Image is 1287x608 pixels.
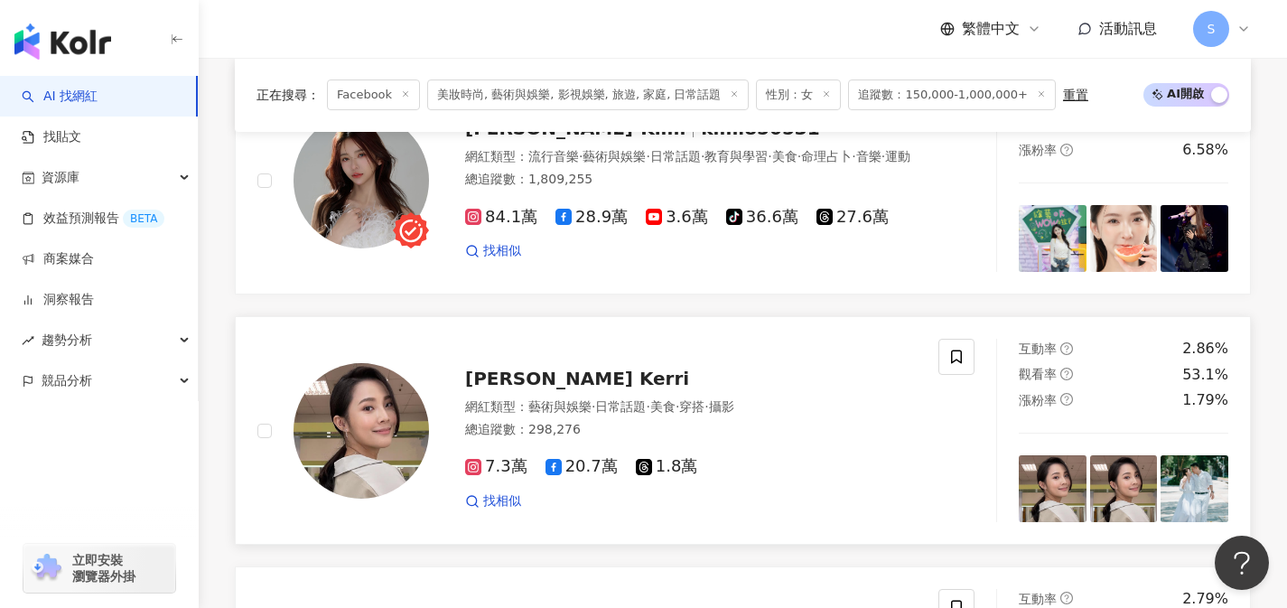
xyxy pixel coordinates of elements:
iframe: Help Scout Beacon - Open [1215,536,1269,590]
img: KOL Avatar [294,113,429,248]
span: 攝影 [709,399,734,414]
span: 運動 [885,149,910,164]
span: 日常話題 [650,149,701,164]
span: 流行音樂 [528,149,579,164]
div: 總追蹤數 ： 1,809,255 [465,171,917,189]
span: question-circle [1060,393,1073,406]
span: 繁體中文 [962,19,1020,39]
a: 找相似 [465,492,521,510]
span: 漲粉率 [1019,143,1057,157]
div: 總追蹤數 ： 298,276 [465,421,917,439]
span: · [797,149,801,164]
span: · [676,399,679,414]
span: 命理占卜 [801,149,852,164]
img: post-image [1161,205,1228,273]
span: 互動率 [1019,341,1057,356]
span: 1.8萬 [636,457,698,476]
span: · [701,149,704,164]
div: 網紅類型 ： [465,148,917,166]
span: 資源庫 [42,157,79,198]
span: question-circle [1060,144,1073,156]
span: 20.7萬 [546,457,618,476]
span: Facebook [327,80,420,110]
span: · [852,149,855,164]
span: [PERSON_NAME] Kerri [465,368,689,389]
span: · [704,399,708,414]
span: 觀看率 [1019,367,1057,381]
a: 商案媒合 [22,250,94,268]
a: 找相似 [465,242,521,260]
span: 找相似 [483,492,521,510]
a: KOL Avatar[PERSON_NAME] Kerri網紅類型：藝術與娛樂·日常話題·美食·穿搭·攝影總追蹤數：298,2767.3萬20.7萬1.8萬找相似互動率question-circ... [235,316,1251,545]
span: question-circle [1060,592,1073,604]
span: 美妝時尚, 藝術與娛樂, 影視娛樂, 旅遊, 家庭, 日常話題 [427,80,749,110]
span: 3.6萬 [646,208,708,227]
span: question-circle [1060,368,1073,380]
span: 美食 [772,149,797,164]
a: 找貼文 [22,128,81,146]
span: 趨勢分析 [42,320,92,360]
span: 28.9萬 [555,208,628,227]
span: 美食 [650,399,676,414]
span: 互動率 [1019,592,1057,606]
div: 6.58% [1182,140,1228,160]
img: post-image [1090,205,1158,273]
span: 日常話題 [595,399,646,414]
span: · [592,399,595,414]
div: 2.86% [1182,339,1228,359]
span: 競品分析 [42,360,92,401]
span: 活動訊息 [1099,20,1157,37]
span: · [881,149,885,164]
span: 36.6萬 [726,208,798,227]
img: logo [14,23,111,60]
img: KOL Avatar [294,363,429,499]
span: 教育與學習 [704,149,768,164]
span: S [1208,19,1216,39]
span: 藝術與娛樂 [528,399,592,414]
span: 立即安裝 瀏覽器外掛 [72,552,135,585]
span: 27.6萬 [816,208,889,227]
span: 追蹤數：150,000-1,000,000+ [848,80,1056,110]
img: post-image [1019,205,1086,273]
span: · [646,149,649,164]
a: KOL Avatar[PERSON_NAME]-Kimikimi850531網紅類型：流行音樂·藝術與娛樂·日常話題·教育與學習·美食·命理占卜·音樂·運動總追蹤數：1,809,25584.1萬... [235,67,1251,295]
div: 網紅類型 ： [465,398,917,416]
a: searchAI 找網紅 [22,88,98,106]
span: 藝術與娛樂 [583,149,646,164]
span: 性別：女 [756,80,841,110]
div: 1.79% [1182,390,1228,410]
span: · [768,149,771,164]
a: 洞察報告 [22,291,94,309]
span: rise [22,334,34,347]
span: 7.3萬 [465,457,527,476]
img: post-image [1019,455,1086,523]
span: 漲粉率 [1019,393,1057,407]
span: 找相似 [483,242,521,260]
div: 重置 [1063,88,1088,102]
span: 穿搭 [679,399,704,414]
img: post-image [1161,455,1228,523]
a: chrome extension立即安裝 瀏覽器外掛 [23,544,175,593]
span: 正在搜尋 ： [256,88,320,102]
span: · [646,399,649,414]
div: 53.1% [1182,365,1228,385]
img: chrome extension [29,554,64,583]
span: · [579,149,583,164]
span: 音樂 [856,149,881,164]
span: question-circle [1060,342,1073,355]
a: 效益預測報告BETA [22,210,164,228]
span: 84.1萬 [465,208,537,227]
img: post-image [1090,455,1158,523]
